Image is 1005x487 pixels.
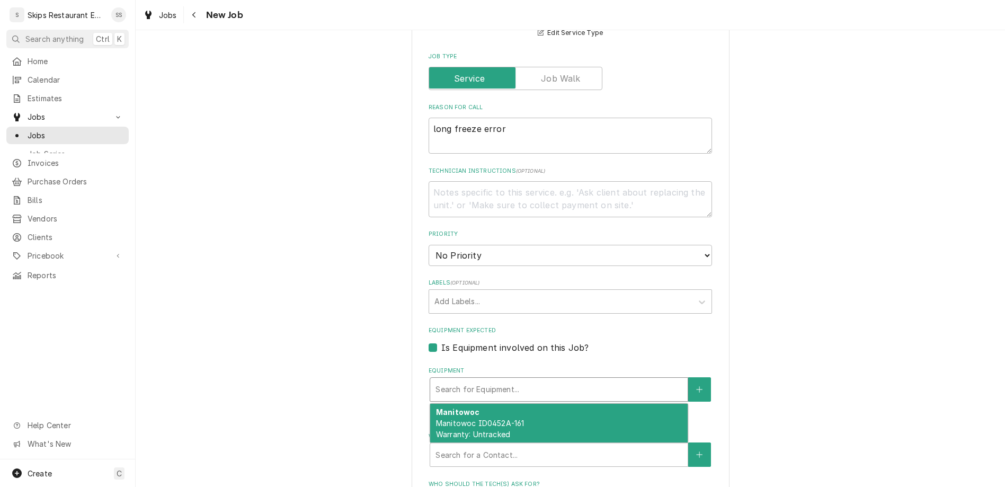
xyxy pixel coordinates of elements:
[429,103,712,112] label: Reason For Call
[6,52,129,70] a: Home
[429,279,712,313] div: Labels
[28,213,123,224] span: Vendors
[429,52,712,90] div: Job Type
[429,367,712,375] label: Equipment
[6,228,129,246] a: Clients
[6,210,129,227] a: Vendors
[429,230,712,265] div: Priority
[429,367,712,419] div: Equipment
[28,56,123,67] span: Home
[6,417,129,434] a: Go to Help Center
[429,432,712,467] div: Who called in this service?
[6,191,129,209] a: Bills
[28,270,123,281] span: Reports
[28,111,108,122] span: Jobs
[6,127,129,144] a: Jobs
[117,468,122,479] span: C
[111,7,126,22] div: Shan Skipper's Avatar
[688,377,710,402] button: Create New Equipment
[28,10,105,21] div: Skips Restaurant Equipment
[450,280,480,286] span: ( optional )
[441,341,589,354] label: Is Equipment involved on this Job?
[139,6,181,24] a: Jobs
[696,386,702,393] svg: Create New Equipment
[28,157,123,169] span: Invoices
[6,71,129,88] a: Calendar
[28,148,123,160] span: Job Series
[28,194,123,206] span: Bills
[429,118,712,154] textarea: long freeze error
[10,7,24,22] div: S
[6,247,129,264] a: Go to Pricebook
[429,230,712,238] label: Priority
[429,326,712,335] label: Equipment Expected
[429,279,712,287] label: Labels
[436,408,479,417] strong: Manitowoc
[429,167,712,175] label: Technician Instructions
[159,10,177,21] span: Jobs
[96,33,110,45] span: Ctrl
[28,438,122,449] span: What's New
[6,30,129,48] button: Search anythingCtrlK
[25,33,84,45] span: Search anything
[203,8,243,22] span: New Job
[696,451,702,458] svg: Create New Contact
[6,108,129,126] a: Go to Jobs
[6,90,129,107] a: Estimates
[436,419,524,439] span: Manitowoc ID0452A-161 Warranty: Untracked
[6,154,129,172] a: Invoices
[6,173,129,190] a: Purchase Orders
[429,52,712,61] label: Job Type
[111,7,126,22] div: SS
[429,432,712,441] label: Who called in this service?
[186,6,203,23] button: Navigate back
[429,167,712,217] div: Technician Instructions
[117,33,122,45] span: K
[28,250,108,261] span: Pricebook
[6,435,129,453] a: Go to What's New
[28,130,123,141] span: Jobs
[28,232,123,243] span: Clients
[28,176,123,187] span: Purchase Orders
[536,26,604,40] button: Edit Service Type
[28,420,122,431] span: Help Center
[6,267,129,284] a: Reports
[28,74,123,85] span: Calendar
[28,469,52,478] span: Create
[516,168,546,174] span: ( optional )
[28,93,123,104] span: Estimates
[688,442,710,467] button: Create New Contact
[429,326,712,353] div: Equipment Expected
[429,103,712,154] div: Reason For Call
[6,145,129,163] a: Job Series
